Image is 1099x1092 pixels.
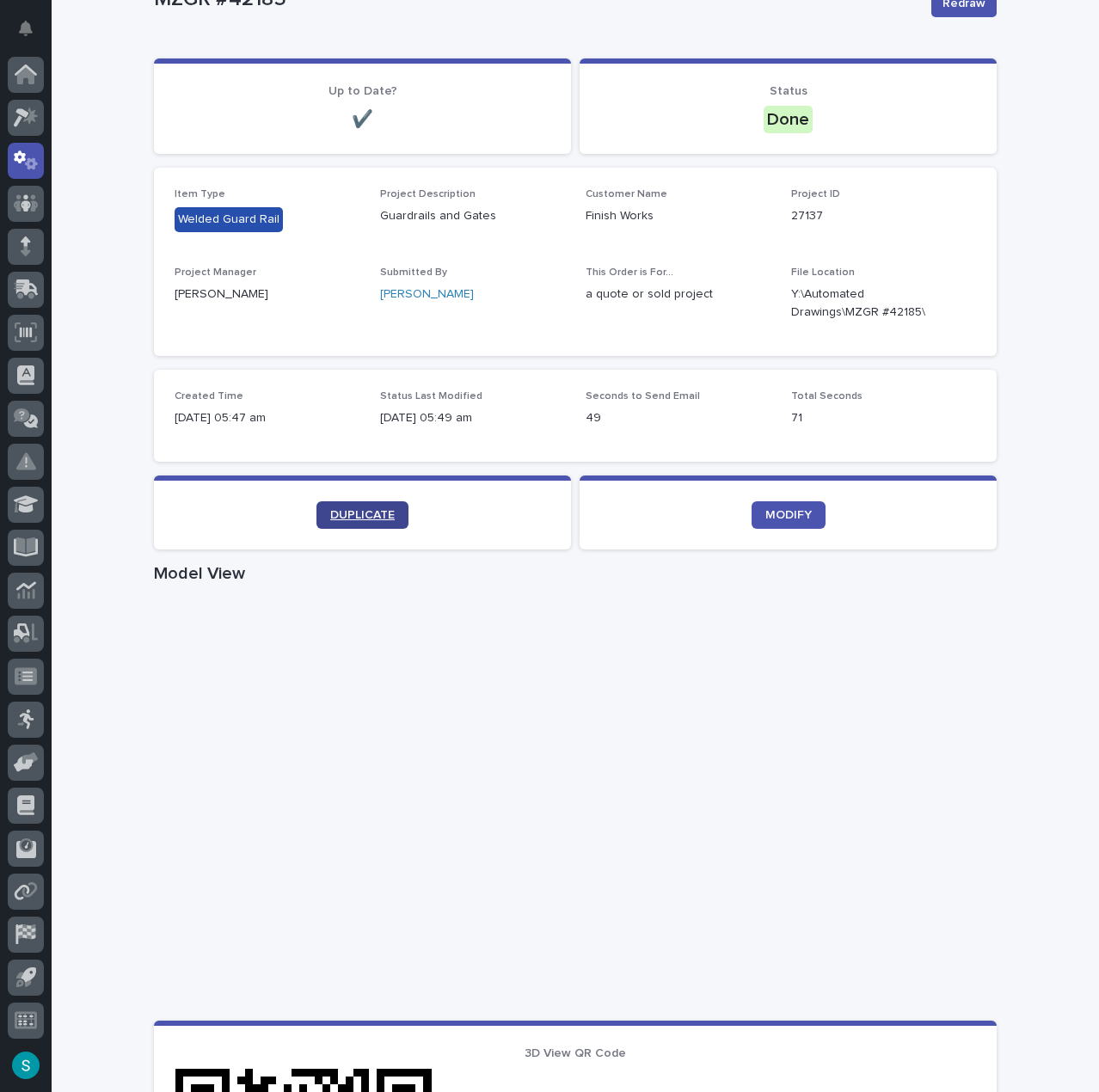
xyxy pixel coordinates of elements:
[380,285,474,304] a: [PERSON_NAME]
[586,207,771,225] p: Finish Works
[752,501,826,529] a: MODIFY
[380,391,482,402] span: Status Last Modified
[791,267,855,278] span: File Location
[586,285,771,304] p: a quote or sold project
[764,106,813,133] div: Done
[175,207,283,232] div: Welded Guard Rail
[175,267,256,278] span: Project Manager
[175,285,359,304] p: [PERSON_NAME]
[380,409,565,427] p: [DATE] 05:49 am
[330,509,395,521] span: DUPLICATE
[586,189,667,199] span: Customer Name
[175,189,225,199] span: Item Type
[380,267,447,278] span: Submitted By
[8,1047,44,1083] button: users-avatar
[328,85,397,97] span: Up to Date?
[586,409,771,427] p: 49
[21,21,44,48] div: Notifications
[791,409,976,427] p: 71
[8,10,44,46] button: Notifications
[791,207,976,225] p: 27137
[316,501,408,529] a: DUPLICATE
[791,189,840,199] span: Project ID
[586,391,700,402] span: Seconds to Send Email
[175,409,359,427] p: [DATE] 05:47 am
[791,285,935,322] : Y:\Automated Drawings\MZGR #42185\
[586,267,673,278] span: This Order is For...
[175,109,550,130] p: ✔️
[380,189,476,199] span: Project Description
[154,591,997,1021] iframe: Model View
[380,207,565,225] p: Guardrails and Gates
[175,391,243,402] span: Created Time
[765,509,812,521] span: MODIFY
[154,563,997,584] h1: Model View
[791,391,863,402] span: Total Seconds
[525,1047,626,1059] span: 3D View QR Code
[770,85,807,97] span: Status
